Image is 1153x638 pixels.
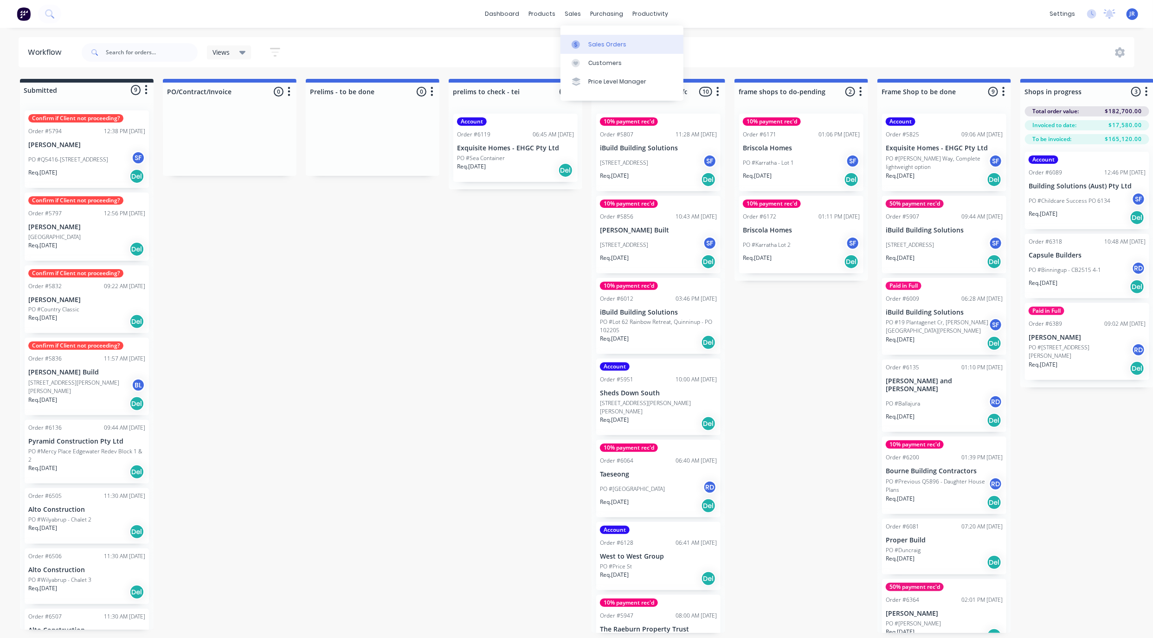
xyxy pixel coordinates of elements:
[28,464,57,472] p: Req. [DATE]
[961,453,1003,462] div: 01:39 PM [DATE]
[104,209,145,218] div: 12:56 PM [DATE]
[743,226,860,234] p: Briscola Homes
[17,7,31,21] img: Factory
[1104,238,1146,246] div: 10:48 AM [DATE]
[743,254,772,262] p: Req. [DATE]
[676,612,717,620] div: 08:00 AM [DATE]
[886,241,934,249] p: [STREET_ADDRESS]
[1029,361,1057,369] p: Req. [DATE]
[676,295,717,303] div: 03:46 PM [DATE]
[104,612,145,621] div: 11:30 AM [DATE]
[987,172,1002,187] div: Del
[743,241,791,249] p: PO #Karratha Lot 2
[28,196,123,205] div: Confirm if Client not proceeding?
[453,114,578,182] div: AccountOrder #611906:45 AM [DATE]Exquisite Homes - EHGC Pty LtdPO #Sea ContainerReq.[DATE]Del
[886,495,915,503] p: Req. [DATE]
[701,172,716,187] div: Del
[1025,152,1149,229] div: AccountOrder #608912:46 PM [DATE]Building Solutions (Aust) Pty LtdPO #Childcare Success PO 6134SF...
[886,583,944,591] div: 50% payment rec'd
[1104,168,1146,177] div: 12:46 PM [DATE]
[213,47,230,57] span: Views
[129,169,144,184] div: Del
[989,154,1003,168] div: SF
[600,389,717,397] p: Sheds Down South
[28,314,57,322] p: Req. [DATE]
[28,127,62,135] div: Order #5794
[28,282,62,290] div: Order #5832
[28,114,123,122] div: Confirm if Client not proceeding?
[1032,121,1076,129] span: Invoiced to date:
[882,519,1006,574] div: Order #608107:20 AM [DATE]Proper BuildPO #DuncraigReq.[DATE]Del
[524,7,560,21] div: products
[882,278,1006,355] div: Paid in FullOrder #600906:28 AM [DATE]iBuild Building SolutionsPO #19 Plantagenet Cr, [PERSON_NAM...
[886,144,1003,152] p: Exquisite Homes - EHGC Pty Ltd
[743,117,801,126] div: 10% payment rec'd
[28,447,145,464] p: PO #Mercy Place Edgewater Redev Block 1 & 2
[743,172,772,180] p: Req. [DATE]
[104,552,145,561] div: 11:30 AM [DATE]
[1130,10,1135,18] span: JR
[987,495,1002,510] div: Del
[1132,261,1146,275] div: RD
[886,309,1003,316] p: iBuild Building Solutions
[600,399,717,416] p: [STREET_ADDRESS][PERSON_NAME][PERSON_NAME]
[28,47,66,58] div: Workflow
[28,269,123,277] div: Confirm if Client not proceeding?
[28,584,57,593] p: Req. [DATE]
[676,130,717,139] div: 11:28 AM [DATE]
[886,377,1003,393] p: [PERSON_NAME] and [PERSON_NAME]
[104,282,145,290] div: 09:22 AM [DATE]
[1029,155,1058,164] div: Account
[886,610,1003,618] p: [PERSON_NAME]
[739,196,863,273] div: 10% payment rec'dOrder #617201:11 PM [DATE]Briscola HomesPO #Karratha Lot 2SFReq.[DATE]Del
[886,200,944,208] div: 50% payment rec'd
[131,378,145,392] div: BL
[457,154,505,162] p: PO #Sea Container
[844,254,859,269] div: Del
[28,223,145,231] p: [PERSON_NAME]
[1025,303,1149,380] div: Paid in FullOrder #638909:02 AM [DATE][PERSON_NAME]PO #[STREET_ADDRESS][PERSON_NAME]RDReq.[DATE]Del
[28,524,57,532] p: Req. [DATE]
[129,396,144,411] div: Del
[600,362,630,371] div: Account
[600,117,658,126] div: 10% payment rec'd
[600,254,629,262] p: Req. [DATE]
[886,295,919,303] div: Order #6009
[600,200,658,208] div: 10% payment rec'd
[886,546,921,554] p: PO #Duncraig
[28,438,145,445] p: Pyramid Construction Pty Ltd
[28,506,145,514] p: Alto Construction
[600,485,665,493] p: PO #[GEOGRAPHIC_DATA]
[600,457,633,465] div: Order #6064
[1130,361,1145,376] div: Del
[987,336,1002,351] div: Del
[743,144,860,152] p: Briscola Homes
[701,571,716,586] div: Del
[1029,238,1062,246] div: Order #6318
[846,236,860,250] div: SF
[701,498,716,513] div: Del
[600,553,717,561] p: West to West Group
[961,295,1003,303] div: 06:28 AM [DATE]
[1032,107,1079,116] span: Total order value:
[1045,7,1080,21] div: settings
[1105,135,1142,143] span: $165,120.00
[628,7,673,21] div: productivity
[701,254,716,269] div: Del
[743,213,776,221] div: Order #6172
[28,354,62,363] div: Order #5836
[846,154,860,168] div: SF
[987,413,1002,428] div: Del
[600,295,633,303] div: Order #6012
[588,40,626,49] div: Sales Orders
[588,59,622,67] div: Customers
[104,127,145,135] div: 12:38 PM [DATE]
[600,539,633,547] div: Order #6128
[104,424,145,432] div: 09:44 AM [DATE]
[596,278,721,354] div: 10% payment rec'dOrder #601203:46 PM [DATE]iBuild Building SolutionsPO #Lot 62 Rainbow Retreat, Q...
[989,477,1003,491] div: RD
[989,236,1003,250] div: SF
[961,213,1003,221] div: 09:44 AM [DATE]
[600,470,717,478] p: Taeseong
[886,117,915,126] div: Account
